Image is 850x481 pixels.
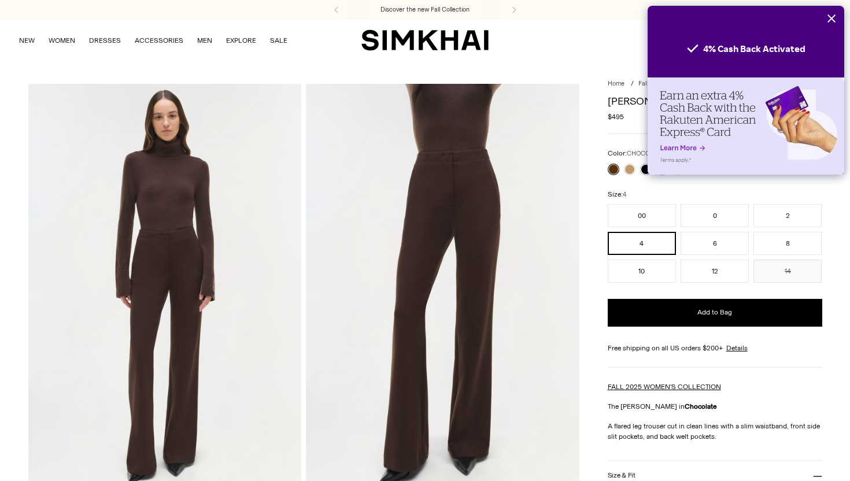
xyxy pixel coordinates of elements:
label: Size: [608,189,626,200]
a: Home [608,80,624,87]
span: Add to Bag [697,308,732,317]
p: The [PERSON_NAME] in [608,401,822,412]
button: 4 [608,232,676,255]
a: Discover the new Fall Collection [380,5,470,14]
a: Fall 2025 Women's Collection [638,80,723,87]
a: SIMKHAI [361,29,489,51]
button: 00 [608,204,676,227]
span: CHOCOLATE [627,150,664,157]
label: Color: [608,148,664,159]
a: NEW [19,28,35,53]
span: 4 [623,191,626,198]
a: SALE [270,28,287,53]
a: Details [726,343,748,353]
span: $495 [608,112,624,122]
nav: breadcrumbs [608,79,822,89]
div: Free shipping on all US orders $200+ [608,343,822,353]
strong: Chocolate [685,402,717,410]
a: ACCESSORIES [135,28,183,53]
button: 6 [681,232,749,255]
a: FALL 2025 WOMEN'S COLLECTION [608,383,721,391]
a: EXPLORE [226,28,256,53]
button: 2 [753,204,822,227]
a: WOMEN [49,28,75,53]
h3: Size & Fit [608,472,635,479]
button: 12 [681,260,749,283]
button: Add to Bag [608,299,822,327]
a: MEN [197,28,212,53]
button: 14 [753,260,822,283]
h1: [PERSON_NAME] [608,96,822,106]
div: / [631,79,634,89]
button: 8 [753,232,822,255]
button: 0 [681,204,749,227]
p: A flared leg trouser cut in clean lines with a slim waistband, front side slit pockets, and back ... [608,421,822,442]
button: 10 [608,260,676,283]
a: DRESSES [89,28,121,53]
